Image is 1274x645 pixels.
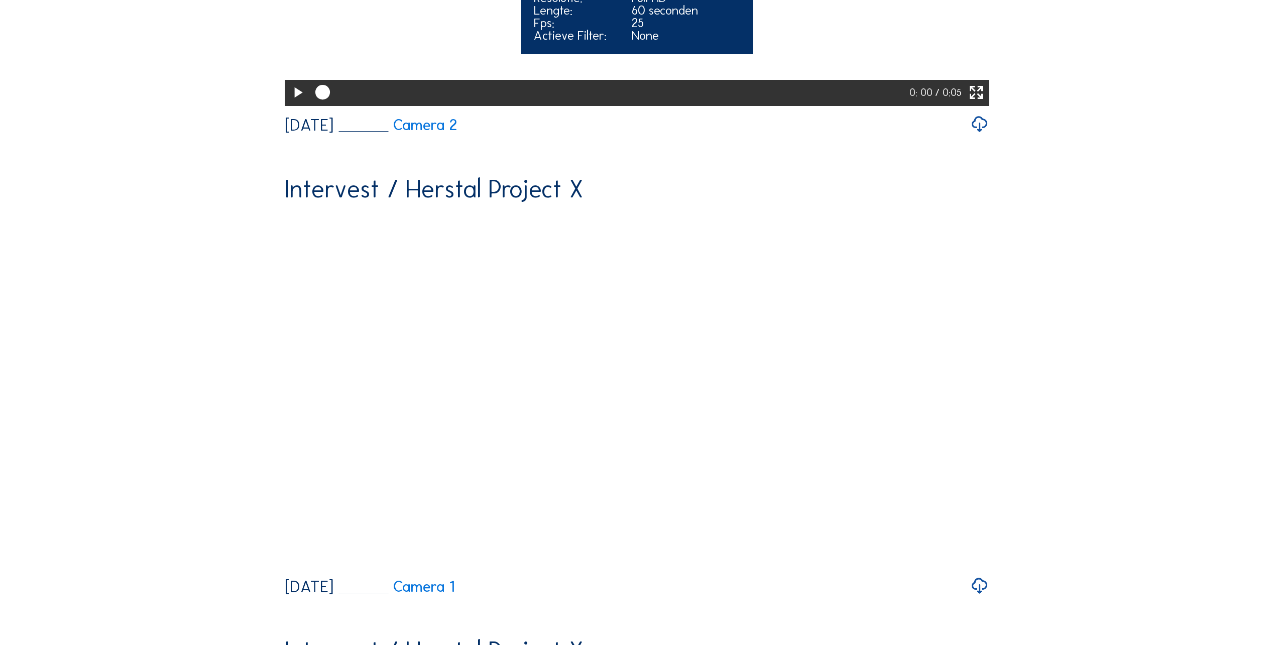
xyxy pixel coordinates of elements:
[534,4,627,17] div: Lengte:
[909,80,935,106] div: 0: 00
[338,579,454,594] a: Camera 1
[534,29,627,42] div: Actieve Filter:
[285,213,989,566] video: Your browser does not support the video tag.
[632,17,740,29] div: 25
[935,80,962,106] div: / 0:05
[285,117,333,134] div: [DATE]
[534,17,627,29] div: Fps:
[285,579,333,595] div: [DATE]
[632,4,740,17] div: 60 seconden
[632,29,740,42] div: None
[285,176,583,201] div: Intervest / Herstal Project X
[338,118,457,133] a: Camera 2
